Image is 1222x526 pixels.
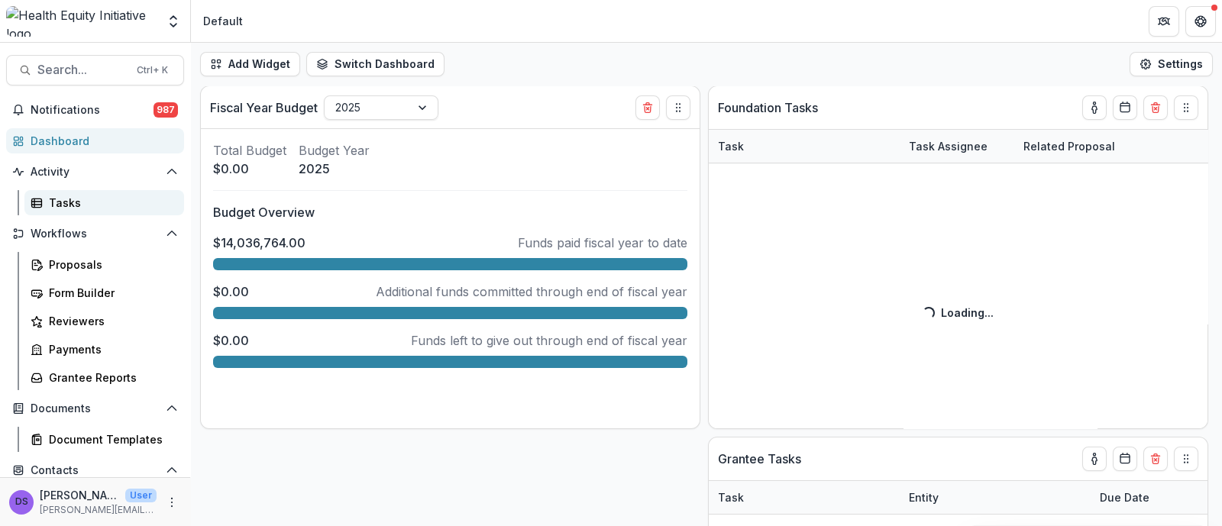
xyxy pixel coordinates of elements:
button: Partners [1149,6,1179,37]
span: Notifications [31,104,154,117]
button: Drag [666,95,690,120]
div: Due Date [1091,481,1205,514]
div: Reviewers [49,313,172,329]
span: Workflows [31,228,160,240]
div: Ctrl + K [134,62,171,79]
div: Document Templates [49,431,172,447]
a: Payments [24,337,184,362]
div: Proposals [49,257,172,273]
button: Calendar [1113,447,1137,471]
p: Total Budget [213,141,286,160]
p: Fiscal Year Budget [210,98,318,117]
div: Entity [900,489,948,505]
button: Open Workflows [6,221,184,246]
p: User [125,489,157,502]
p: Budget Overview [213,203,687,221]
div: Dashboard [31,133,172,149]
span: Search... [37,63,128,77]
div: Default [203,13,243,29]
button: Open Activity [6,160,184,184]
p: $0.00 [213,282,249,301]
nav: breadcrumb [197,10,249,32]
button: Drag [1174,447,1198,471]
button: Open entity switcher [163,6,184,37]
p: $0.00 [213,160,286,178]
button: Calendar [1113,95,1137,120]
button: More [163,493,181,511]
a: Tasks [24,190,184,215]
button: Switch Dashboard [306,52,445,76]
p: Budget Year [299,141,370,160]
a: Document Templates [24,427,184,452]
button: Notifications987 [6,98,184,122]
p: [PERSON_NAME][EMAIL_ADDRESS][PERSON_NAME][DATE][DOMAIN_NAME] [40,503,157,517]
div: Task [709,481,900,514]
span: 987 [154,102,178,118]
a: Form Builder [24,280,184,305]
p: $0.00 [213,331,249,350]
button: Delete card [1143,95,1168,120]
button: Open Contacts [6,458,184,482]
a: Reviewers [24,308,184,334]
button: Search... [6,55,184,86]
button: Delete card [1143,447,1168,471]
a: Proposals [24,252,184,277]
div: Entity [900,481,1091,514]
p: $14,036,764.00 [213,234,305,252]
button: Get Help [1185,6,1216,37]
button: Open Documents [6,396,184,421]
span: Contacts [31,464,160,477]
div: Form Builder [49,285,172,301]
div: Task [709,489,753,505]
div: Due Date [1091,489,1159,505]
button: toggle-assigned-to-me [1082,95,1107,120]
p: Grantee Tasks [718,450,801,468]
button: Delete card [635,95,660,120]
p: 2025 [299,160,370,178]
button: toggle-assigned-to-me [1082,447,1107,471]
a: Dashboard [6,128,184,153]
p: Foundation Tasks [718,98,818,117]
img: Health Equity Initiative logo [6,6,157,37]
div: Tasks [49,195,172,211]
span: Activity [31,166,160,179]
p: Additional funds committed through end of fiscal year [376,282,687,301]
button: Settings [1130,52,1213,76]
p: Funds paid fiscal year to date [518,234,687,252]
div: Grantee Reports [49,369,172,386]
div: Payments [49,341,172,357]
button: Drag [1174,95,1198,120]
button: Add Widget [200,52,300,76]
a: Grantee Reports [24,365,184,390]
p: Funds left to give out through end of fiscal year [411,331,687,350]
span: Documents [31,402,160,415]
p: [PERSON_NAME] [40,487,119,503]
div: Dr. Ana Smith [15,497,28,507]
